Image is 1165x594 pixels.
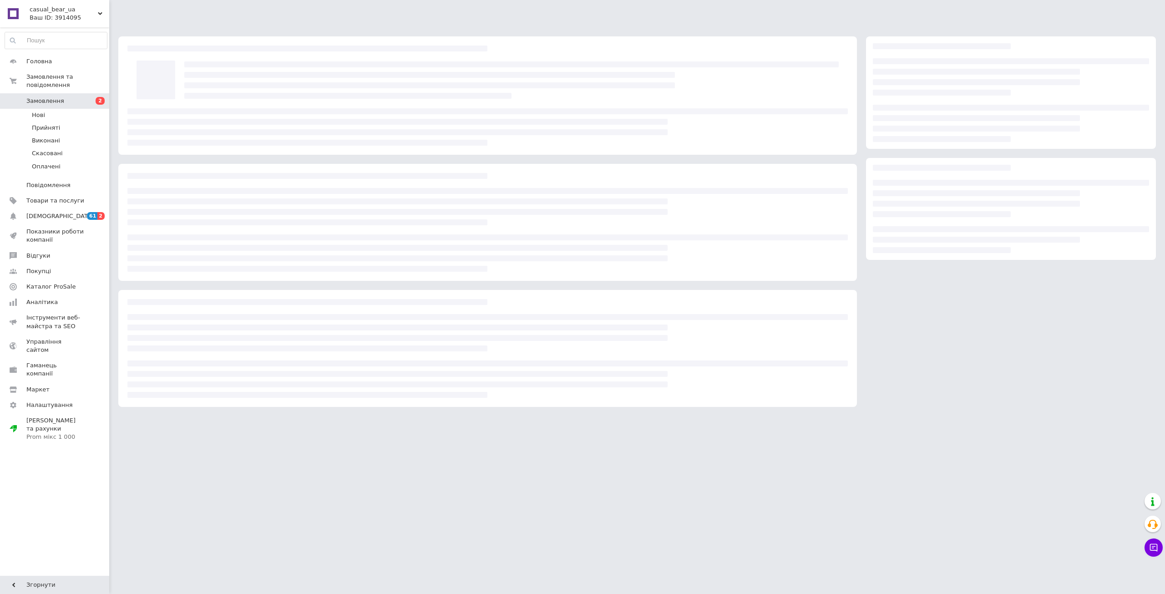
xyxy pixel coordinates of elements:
[26,314,84,330] span: Інструменти веб-майстра та SEO
[26,267,51,275] span: Покупці
[26,298,58,306] span: Аналітика
[26,97,64,105] span: Замовлення
[32,111,45,119] span: Нові
[30,14,109,22] div: Ваш ID: 3914095
[32,124,60,132] span: Прийняті
[5,32,107,49] input: Пошук
[26,401,73,409] span: Налаштування
[97,212,105,220] span: 2
[26,338,84,354] span: Управління сайтом
[96,97,105,105] span: 2
[87,212,97,220] span: 61
[26,361,84,378] span: Гаманець компанії
[26,433,84,441] div: Prom мікс 1 000
[26,386,50,394] span: Маркет
[26,197,84,205] span: Товари та послуги
[26,57,52,66] span: Головна
[32,162,61,171] span: Оплачені
[30,5,98,14] span: casual_bear_ua
[26,73,109,89] span: Замовлення та повідомлення
[1145,538,1163,557] button: Чат з покупцем
[26,212,94,220] span: [DEMOGRAPHIC_DATA]
[26,283,76,291] span: Каталог ProSale
[32,137,60,145] span: Виконані
[26,228,84,244] span: Показники роботи компанії
[26,181,71,189] span: Повідомлення
[26,252,50,260] span: Відгуки
[26,416,84,442] span: [PERSON_NAME] та рахунки
[32,149,63,157] span: Скасовані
